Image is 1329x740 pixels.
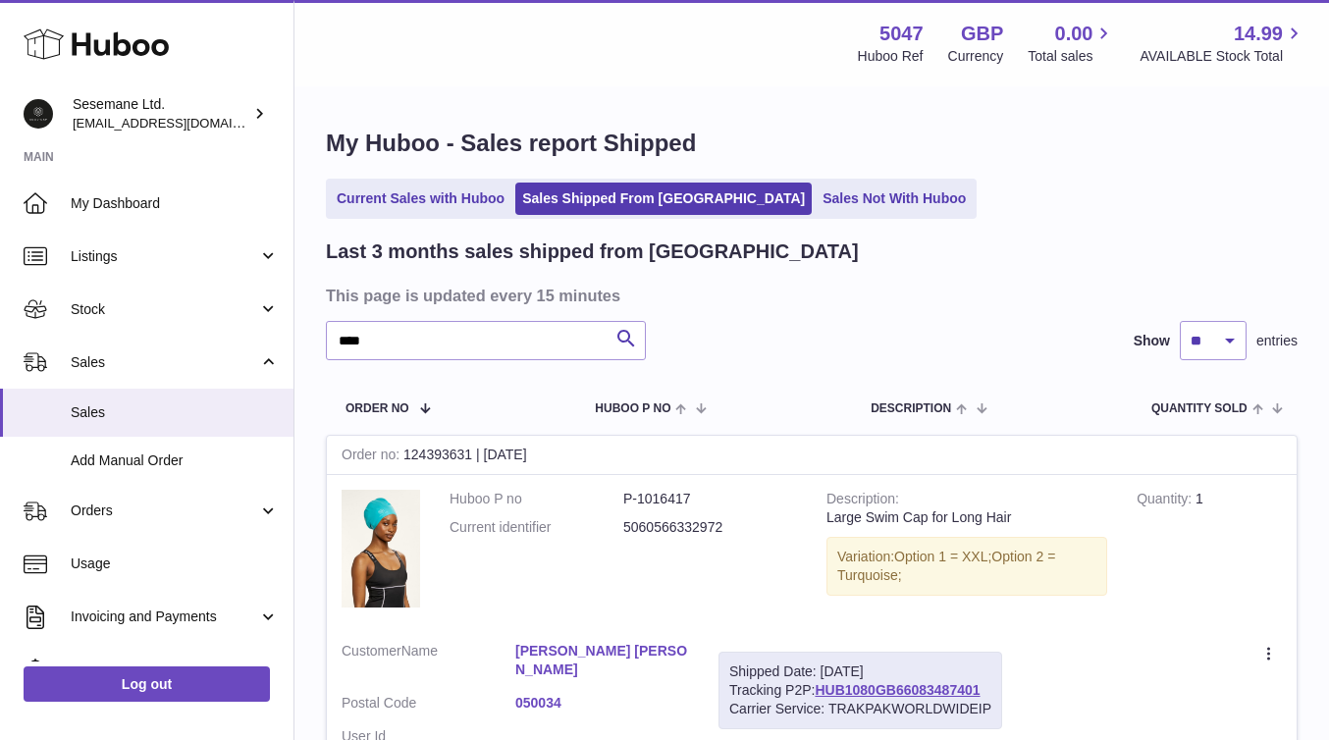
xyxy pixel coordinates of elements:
dt: Current identifier [450,518,623,537]
dt: Name [342,642,515,684]
dt: Postal Code [342,694,515,717]
img: 50471738255071.jpeg [342,490,420,608]
a: Current Sales with Huboo [330,183,511,215]
a: 14.99 AVAILABLE Stock Total [1140,21,1305,66]
span: Orders [71,502,258,520]
span: 0.00 [1055,21,1093,47]
span: Order No [346,402,409,415]
a: 0.00 Total sales [1028,21,1115,66]
a: Log out [24,666,270,702]
dd: 5060566332972 [623,518,797,537]
strong: Quantity [1137,491,1196,511]
span: Total sales [1028,47,1115,66]
strong: GBP [961,21,1003,47]
dd: P-1016417 [623,490,797,508]
span: Customer [342,643,401,659]
span: My Dashboard [71,194,279,213]
div: Sesemane Ltd. [73,95,249,132]
h3: This page is updated every 15 minutes [326,285,1293,306]
a: Sales Not With Huboo [816,183,973,215]
span: Sales [71,353,258,372]
label: Show [1134,332,1170,350]
strong: Description [826,491,899,511]
span: Option 2 = Turquoise; [837,549,1055,583]
span: Description [871,402,951,415]
strong: Order no [342,447,403,467]
a: HUB1080GB66083487401 [815,682,980,698]
div: Currency [948,47,1004,66]
span: entries [1256,332,1298,350]
span: 14.99 [1234,21,1283,47]
a: Sales Shipped From [GEOGRAPHIC_DATA] [515,183,812,215]
dt: Huboo P no [450,490,623,508]
span: Huboo P no [595,402,670,415]
span: AVAILABLE Stock Total [1140,47,1305,66]
span: Listings [71,247,258,266]
span: Sales [71,403,279,422]
span: Invoicing and Payments [71,608,258,626]
td: 1 [1122,475,1297,627]
div: Huboo Ref [858,47,924,66]
span: Stock [71,300,258,319]
span: Option 1 = XXL; [894,549,991,564]
h2: Last 3 months sales shipped from [GEOGRAPHIC_DATA] [326,238,859,265]
div: Carrier Service: TRAKPAKWORLDWIDEIP [729,700,991,718]
div: Shipped Date: [DATE] [729,662,991,681]
span: [EMAIL_ADDRESS][DOMAIN_NAME] [73,115,289,131]
div: Large Swim Cap for Long Hair [826,508,1107,527]
div: 124393631 | [DATE] [327,436,1297,475]
a: 050034 [515,694,689,713]
img: info@soulcap.com [24,99,53,129]
span: Usage [71,555,279,573]
h1: My Huboo - Sales report Shipped [326,128,1298,159]
a: [PERSON_NAME] [PERSON_NAME] [515,642,689,679]
span: Cases [71,661,279,679]
strong: 5047 [879,21,924,47]
span: Quantity Sold [1151,402,1248,415]
span: Add Manual Order [71,451,279,470]
div: Tracking P2P: [718,652,1002,729]
div: Variation: [826,537,1107,596]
